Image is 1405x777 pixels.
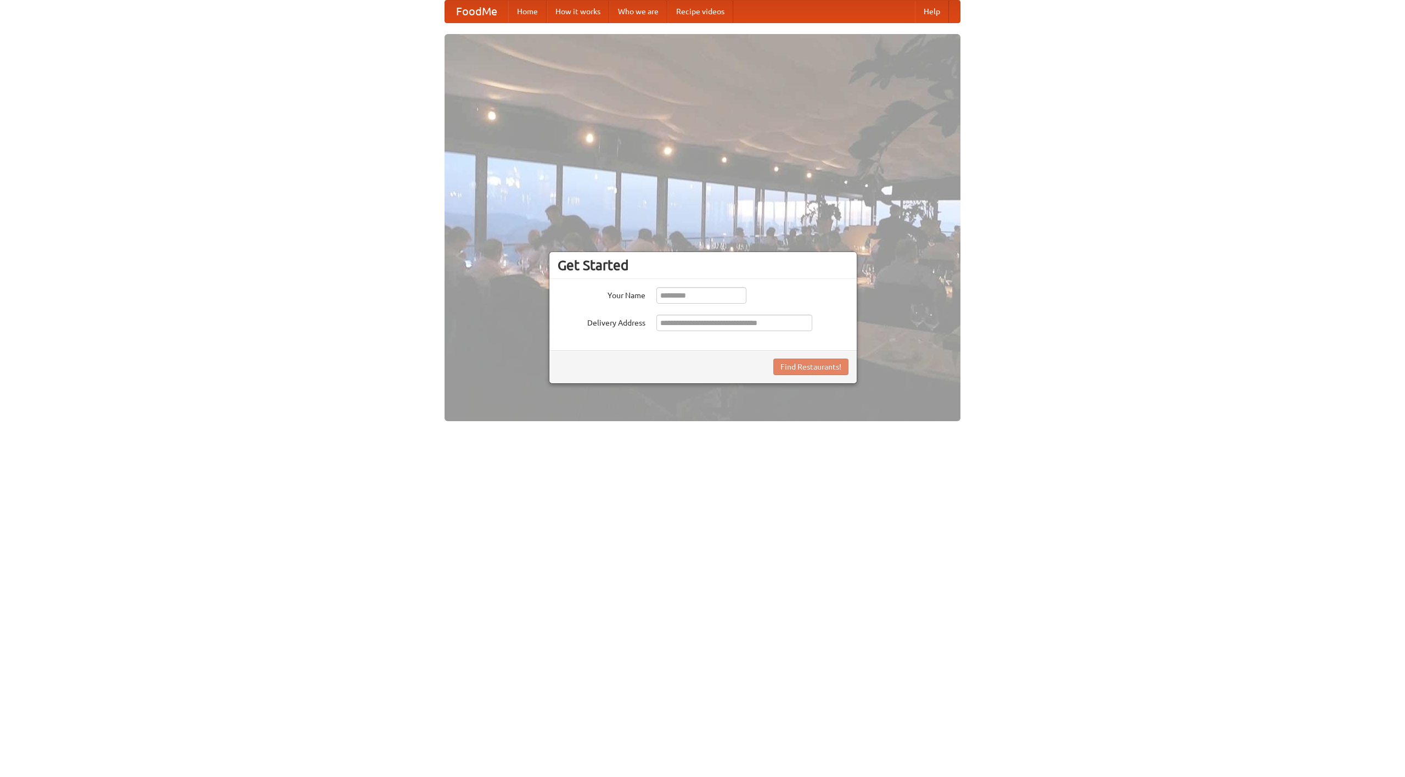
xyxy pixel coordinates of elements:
button: Find Restaurants! [773,359,848,375]
a: Help [915,1,949,23]
label: Delivery Address [558,315,645,328]
a: FoodMe [445,1,508,23]
label: Your Name [558,287,645,301]
a: Who we are [609,1,667,23]
h3: Get Started [558,257,848,273]
a: How it works [547,1,609,23]
a: Recipe videos [667,1,733,23]
a: Home [508,1,547,23]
